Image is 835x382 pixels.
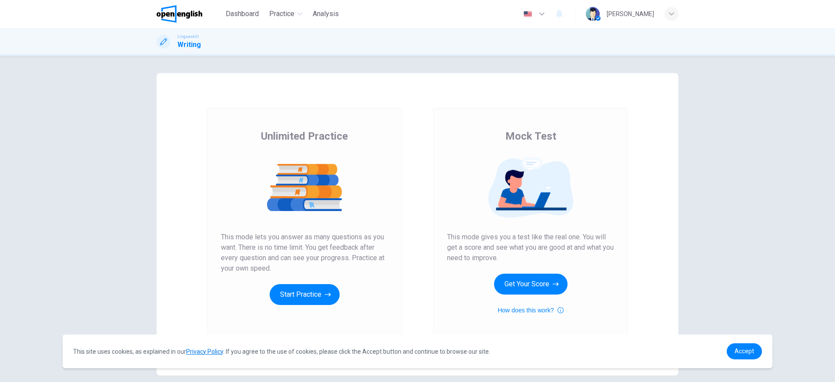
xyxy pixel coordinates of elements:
button: Start Practice [270,284,340,305]
h1: Writing [177,40,201,50]
span: Practice [269,9,294,19]
a: Privacy Policy [186,348,223,355]
a: OpenEnglish logo [157,5,222,23]
span: Unlimited Practice [261,129,348,143]
a: dismiss cookie message [727,343,762,359]
button: Analysis [309,6,342,22]
span: Analysis [313,9,339,19]
button: Practice [266,6,306,22]
span: Linguaskill [177,34,199,40]
span: Mock Test [505,129,556,143]
img: Profile picture [586,7,600,21]
img: OpenEnglish logo [157,5,202,23]
button: Get Your Score [494,274,568,295]
button: Dashboard [222,6,262,22]
span: Dashboard [226,9,259,19]
span: This mode gives you a test like the real one. You will get a score and see what you are good at a... [447,232,614,263]
img: en [522,11,533,17]
span: This site uses cookies, as explained in our . If you agree to the use of cookies, please click th... [73,348,490,355]
div: cookieconsent [63,335,772,368]
button: How does this work? [498,305,563,315]
div: [PERSON_NAME] [607,9,654,19]
span: This mode lets you answer as many questions as you want. There is no time limit. You get feedback... [221,232,388,274]
span: Accept [735,348,754,355]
